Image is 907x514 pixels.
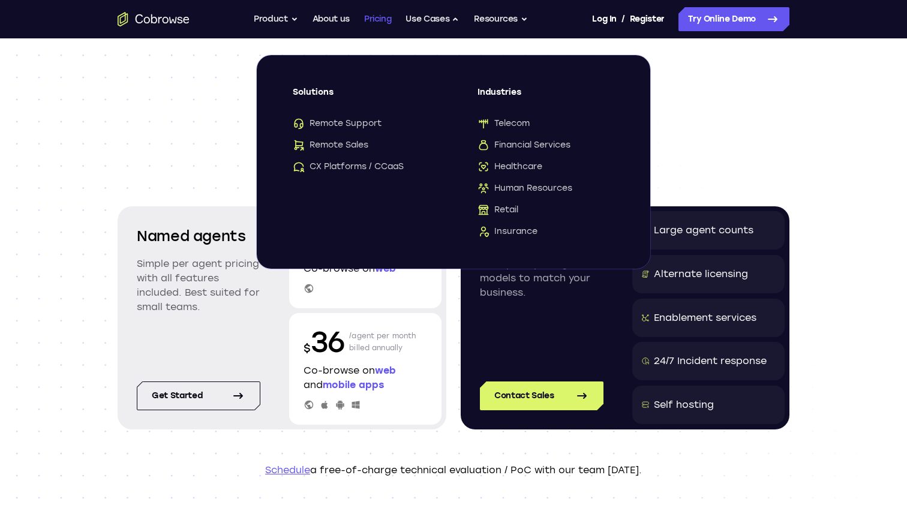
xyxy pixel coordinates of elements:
[477,204,518,216] span: Retail
[480,381,603,410] a: Contact Sales
[313,7,350,31] a: About us
[293,161,404,173] span: CX Platforms / CCaaS
[477,182,572,194] span: Human Resources
[477,139,489,151] img: Financial Services
[293,118,430,130] a: Remote SupportRemote Support
[254,7,298,31] button: Product
[477,204,614,216] a: RetailRetail
[477,182,489,194] img: Human Resources
[137,226,260,247] h2: Named agents
[293,86,430,108] span: Solutions
[477,226,537,238] span: Insurance
[364,7,392,31] a: Pricing
[375,365,396,376] span: web
[406,7,459,31] button: Use Cases
[678,7,789,31] a: Try Online Demo
[630,7,665,31] a: Register
[474,7,528,31] button: Resources
[118,12,190,26] a: Go to the home page
[293,118,305,130] img: Remote Support
[304,323,344,361] p: 36
[654,267,748,281] div: Alternate licensing
[654,398,714,412] div: Self hosting
[477,161,614,173] a: HealthcareHealthcare
[477,226,614,238] a: InsuranceInsurance
[477,161,542,173] span: Healthcare
[304,261,427,276] p: Co-browse on
[118,96,789,134] span: Scalable and customized
[304,363,427,392] p: Co-browse on and
[654,223,753,238] div: Large agent counts
[304,342,311,355] span: $
[477,118,530,130] span: Telecom
[592,7,616,31] a: Log In
[477,161,489,173] img: Healthcare
[293,139,368,151] span: Remote Sales
[137,381,260,410] a: Get started
[477,118,614,130] a: TelecomTelecom
[118,96,789,173] h1: pricing models
[654,354,767,368] div: 24/7 Incident response
[293,161,305,173] img: CX Platforms / CCaaS
[293,139,430,151] a: Remote SalesRemote Sales
[654,311,756,325] div: Enablement services
[349,323,416,361] p: /agent per month billed annually
[477,86,614,108] span: Industries
[621,12,625,26] span: /
[293,161,430,173] a: CX Platforms / CCaaSCX Platforms / CCaaS
[477,182,614,194] a: Human ResourcesHuman Resources
[137,257,260,314] p: Simple per agent pricing with all features included. Best suited for small teams.
[477,118,489,130] img: Telecom
[293,139,305,151] img: Remote Sales
[480,257,603,300] p: Enterprise pricing models to match your business.
[265,464,310,476] a: Schedule
[477,226,489,238] img: Insurance
[477,139,614,151] a: Financial ServicesFinancial Services
[293,118,382,130] span: Remote Support
[323,379,384,390] span: mobile apps
[477,204,489,216] img: Retail
[477,139,570,151] span: Financial Services
[118,463,789,477] p: a free-of-charge technical evaluation / PoC with our team [DATE].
